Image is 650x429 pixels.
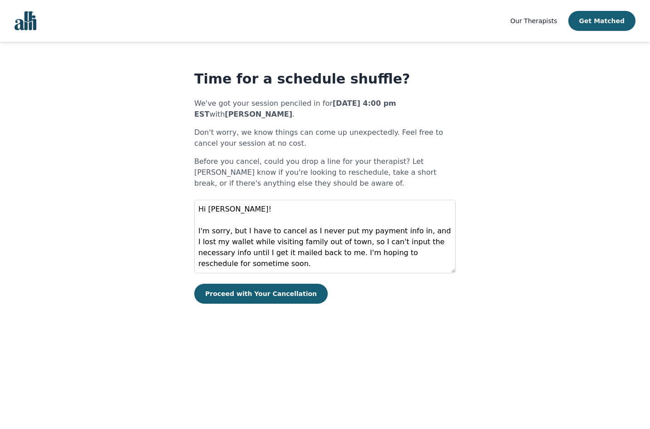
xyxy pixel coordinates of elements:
[225,110,292,118] b: [PERSON_NAME]
[194,98,456,120] p: We've got your session penciled in for with .
[194,156,456,189] p: Before you cancel, could you drop a line for your therapist? Let [PERSON_NAME] know if you're loo...
[194,71,456,87] h1: Time for a schedule shuffle?
[568,11,635,31] button: Get Matched
[510,17,557,25] span: Our Therapists
[15,11,36,30] img: alli logo
[510,15,557,26] a: Our Therapists
[194,200,456,273] textarea: Hi [PERSON_NAME]! I'm sorry, but I have to cancel as I never put my payment info in, and I lost m...
[194,284,328,304] button: Proceed with Your Cancellation
[194,127,456,149] p: Don't worry, we know things can come up unexpectedly. Feel free to cancel your session at no cost.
